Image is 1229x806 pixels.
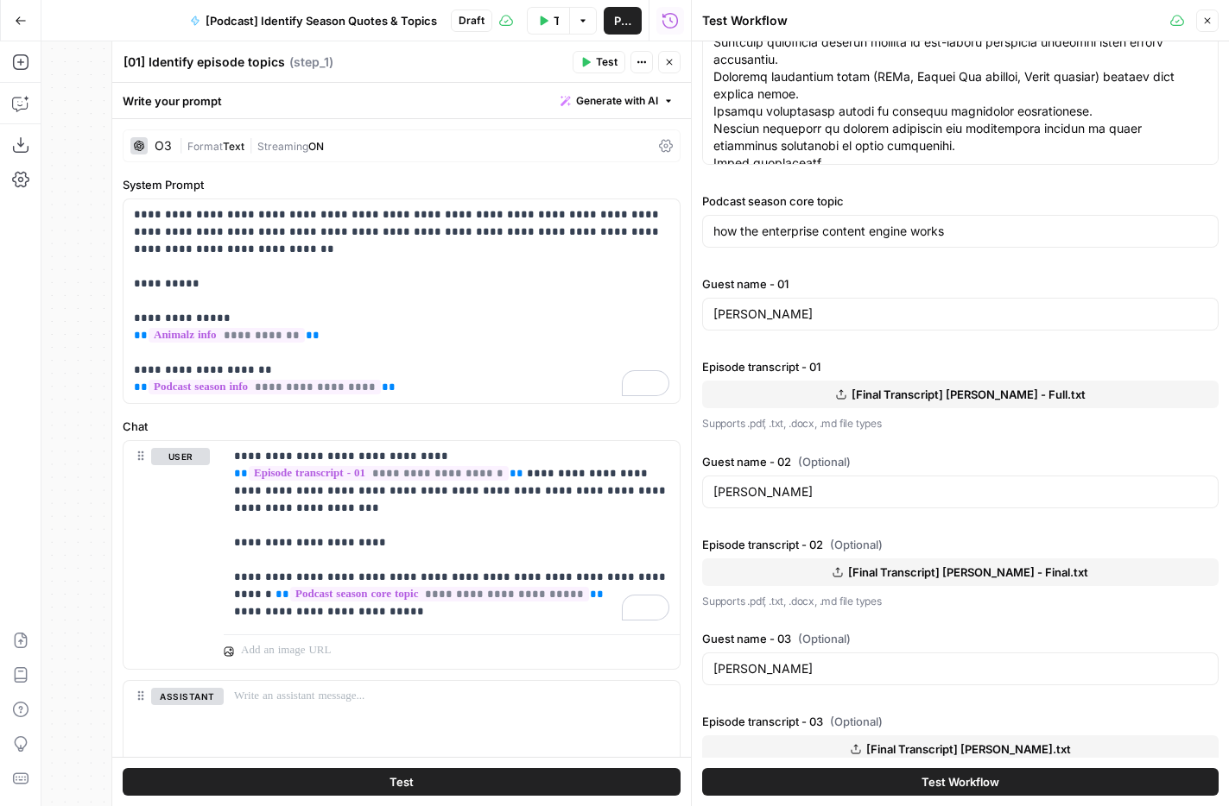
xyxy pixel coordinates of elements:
span: [Final Transcript] [PERSON_NAME] - Full.txt [852,386,1086,403]
button: [Final Transcript] [PERSON_NAME].txt [702,735,1219,763]
button: [Final Transcript] [PERSON_NAME] - Full.txt [702,381,1219,408]
div: To enrich screen reader interactions, please activate Accessibility in Grammarly extension settings [124,199,680,403]
span: Test [390,773,414,790]
p: Supports .pdf, .txt, .docx, .md file types [702,415,1219,432]
button: [Final Transcript] [PERSON_NAME] - Final.txt [702,558,1219,586]
span: | [179,136,187,154]
span: [Final Transcript] [PERSON_NAME] - Final.txt [848,564,1088,581]
label: System Prompt [123,176,681,193]
span: (Optional) [830,536,883,553]
div: Write your prompt [112,83,691,118]
span: | [244,136,257,154]
span: Test [596,54,618,70]
label: Guest name - 01 [702,275,1219,293]
div: assistant [124,681,210,802]
button: user [151,448,210,465]
span: (Optional) [830,713,883,730]
div: user [124,441,210,669]
label: Podcast season core topic [702,192,1219,210]
span: Publish [614,12,631,29]
span: Test Workflow [554,12,559,29]
button: Generate with AI [554,90,681,112]
p: Supports .pdf, .txt, .docx, .md file types [702,593,1219,610]
label: Guest name - 03 [702,630,1219,647]
button: assistant [151,688,224,705]
div: O3 [155,140,172,152]
span: [Podcast] Identify Season Quotes & Topics [206,12,437,29]
span: ( step_1 ) [289,54,333,71]
span: Test Workflow [922,773,999,790]
label: Guest name - 02 [702,453,1219,470]
div: To enrich screen reader interactions, please activate Accessibility in Grammarly extension settings [224,441,680,627]
span: [Final Transcript] [PERSON_NAME].txt [866,740,1071,758]
textarea: [01] Identify episode topics [124,54,285,71]
button: Publish [604,7,642,35]
button: Test [573,51,625,73]
span: (Optional) [798,453,851,470]
label: Episode transcript - 03 [702,713,1219,730]
button: Test [123,768,681,796]
button: Test Workflow [702,768,1219,796]
button: [Podcast] Identify Season Quotes & Topics [180,7,447,35]
span: Streaming [257,140,308,153]
span: (Optional) [798,630,851,647]
button: Test Workflow [527,7,569,35]
label: Chat [123,418,681,435]
span: Text [223,140,244,153]
label: Episode transcript - 01 [702,358,1219,375]
label: Episode transcript - 02 [702,536,1219,553]
span: Draft [459,13,485,28]
span: Format [187,140,223,153]
span: Generate with AI [576,93,658,109]
span: ON [308,140,324,153]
